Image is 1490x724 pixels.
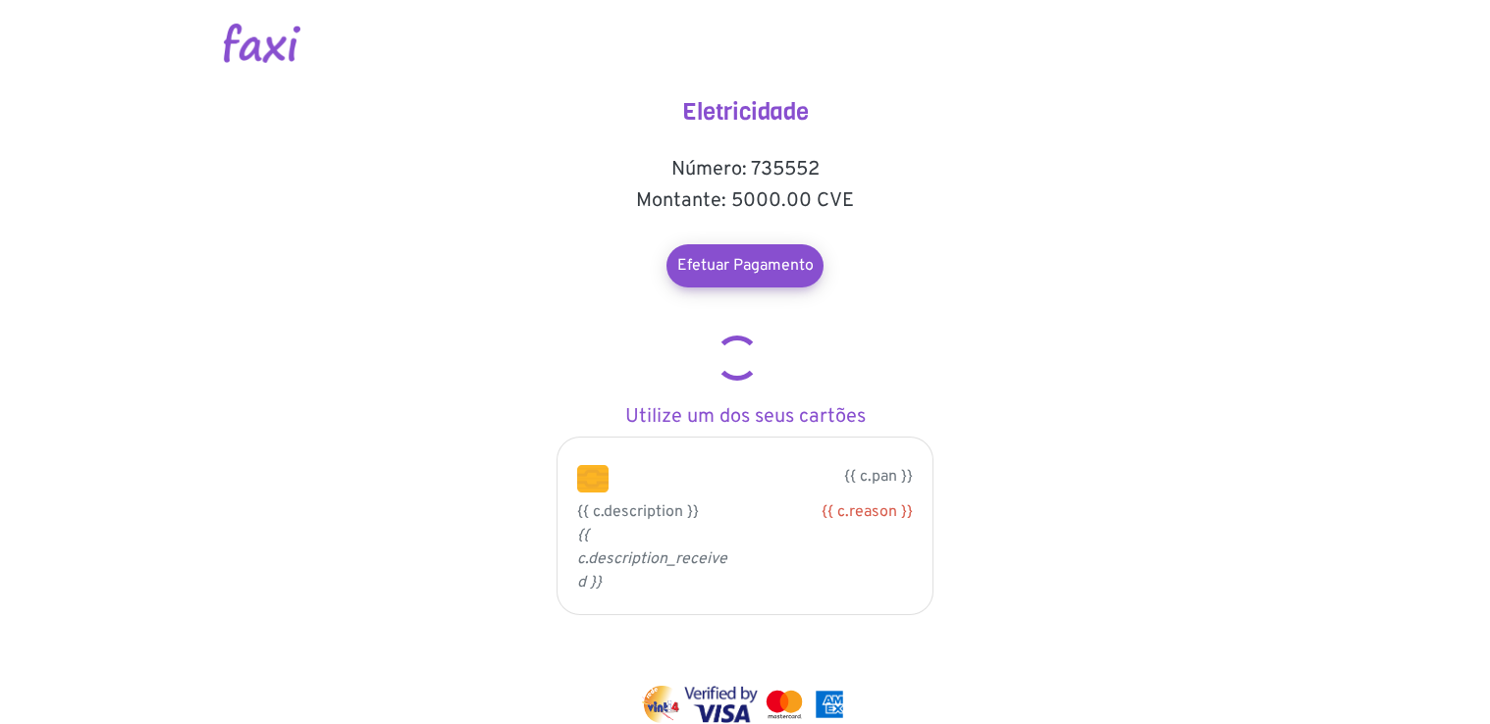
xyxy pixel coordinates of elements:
a: Efetuar Pagamento [666,244,824,287]
h5: Montante: 5000.00 CVE [549,189,941,213]
img: chip.png [577,465,609,492]
img: visa [684,686,758,723]
img: mastercard [762,686,807,723]
img: mastercard [811,686,848,723]
h4: Eletricidade [549,98,941,127]
div: {{ c.reason }} [760,500,913,524]
p: {{ c.pan }} [638,465,913,489]
span: {{ c.description }} [577,502,699,522]
img: vinti4 [642,686,681,723]
i: {{ c.description_received }} [577,526,727,593]
h5: Utilize um dos seus cartões [549,405,941,429]
h5: Número: 735552 [549,158,941,181]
